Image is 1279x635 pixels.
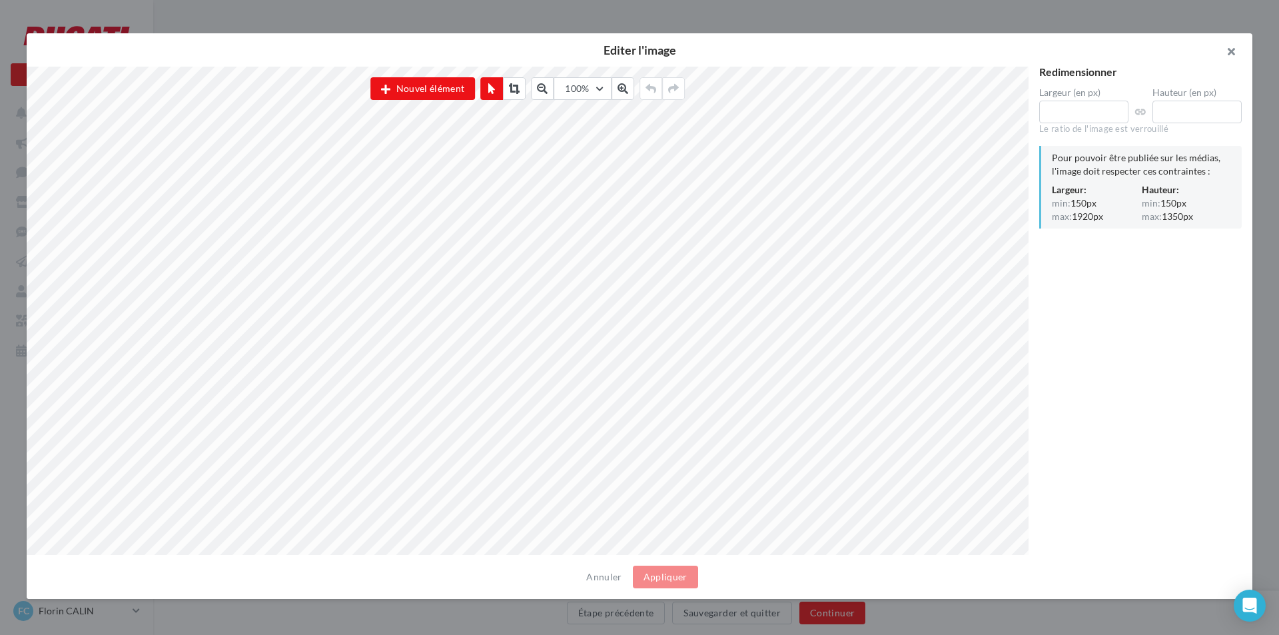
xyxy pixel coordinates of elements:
[1052,210,1142,223] div: 1920px
[48,44,1231,56] h2: Editer l'image
[1142,210,1232,223] div: 1350px
[1052,212,1072,221] span: max:
[581,569,627,585] button: Annuler
[1234,590,1266,622] div: Open Intercom Messenger
[1142,199,1160,208] span: min:
[1039,123,1242,135] div: Le ratio de l'image est verrouillé
[1039,88,1128,97] label: Largeur (en px)
[554,77,611,100] button: 100%
[1052,183,1142,197] div: Largeur:
[633,566,698,588] button: Appliquer
[1152,88,1242,97] label: Hauteur (en px)
[1142,197,1232,210] div: 150px
[1052,197,1142,210] div: 150px
[1039,67,1242,77] div: Redimensionner
[1052,151,1231,178] div: Pour pouvoir être publiée sur les médias, l'image doit respecter ces contraintes :
[1142,183,1232,197] div: Hauteur:
[370,77,475,100] button: Nouvel élément
[1142,212,1162,221] span: max:
[1052,199,1070,208] span: min:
